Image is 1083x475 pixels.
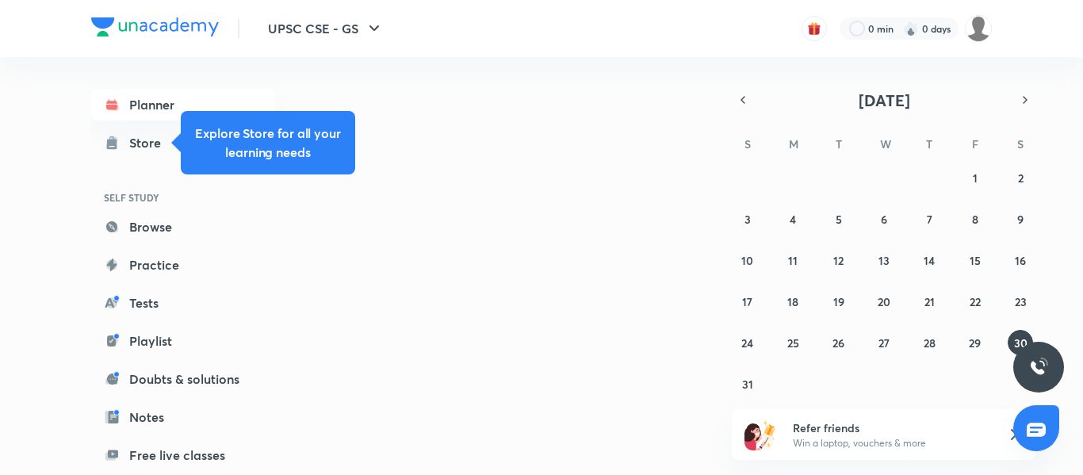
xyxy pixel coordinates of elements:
img: Sheetal Saini [965,15,992,42]
button: August 9, 2025 [1008,206,1033,232]
abbr: August 4, 2025 [790,212,796,227]
button: [DATE] [754,89,1014,111]
a: Practice [91,249,275,281]
button: August 25, 2025 [780,330,806,355]
button: August 11, 2025 [780,247,806,273]
button: August 20, 2025 [871,289,897,314]
abbr: August 24, 2025 [741,335,753,351]
abbr: August 18, 2025 [787,294,798,309]
button: August 30, 2025 [1008,330,1033,355]
a: Doubts & solutions [91,363,275,395]
h5: Explore Store for all your learning needs [193,124,343,162]
button: August 8, 2025 [962,206,988,232]
abbr: August 19, 2025 [833,294,844,309]
abbr: August 25, 2025 [787,335,799,351]
button: August 5, 2025 [826,206,851,232]
a: Free live classes [91,439,275,471]
button: August 3, 2025 [735,206,760,232]
button: August 15, 2025 [962,247,988,273]
button: August 17, 2025 [735,289,760,314]
img: ttu [1029,358,1048,377]
button: UPSC CSE - GS [258,13,393,44]
a: Company Logo [91,17,219,40]
abbr: August 9, 2025 [1017,212,1024,227]
abbr: August 13, 2025 [878,253,890,268]
abbr: August 7, 2025 [927,212,932,227]
button: August 21, 2025 [917,289,942,314]
button: August 7, 2025 [917,206,942,232]
abbr: August 15, 2025 [970,253,981,268]
abbr: August 5, 2025 [836,212,842,227]
button: August 2, 2025 [1008,165,1033,190]
a: Planner [91,89,275,121]
button: August 16, 2025 [1008,247,1033,273]
button: August 27, 2025 [871,330,897,355]
button: August 22, 2025 [962,289,988,314]
img: Company Logo [91,17,219,36]
button: August 10, 2025 [735,247,760,273]
abbr: August 21, 2025 [924,294,935,309]
button: August 12, 2025 [826,247,851,273]
img: streak [903,21,919,36]
a: Playlist [91,325,275,357]
a: Notes [91,401,275,433]
abbr: Tuesday [836,136,842,151]
abbr: Wednesday [880,136,891,151]
abbr: Friday [972,136,978,151]
a: Browse [91,211,275,243]
abbr: August 3, 2025 [744,212,751,227]
button: August 23, 2025 [1008,289,1033,314]
abbr: August 29, 2025 [969,335,981,351]
abbr: August 12, 2025 [833,253,844,268]
abbr: August 14, 2025 [924,253,935,268]
abbr: August 1, 2025 [973,170,978,186]
button: August 13, 2025 [871,247,897,273]
button: August 4, 2025 [780,206,806,232]
abbr: August 2, 2025 [1018,170,1024,186]
button: August 26, 2025 [826,330,851,355]
img: avatar [807,21,821,36]
abbr: Monday [789,136,798,151]
abbr: August 31, 2025 [742,377,753,392]
button: August 14, 2025 [917,247,942,273]
abbr: August 27, 2025 [878,335,890,351]
span: [DATE] [859,90,910,111]
abbr: August 20, 2025 [878,294,890,309]
button: avatar [802,16,827,41]
abbr: August 30, 2025 [1014,335,1028,351]
img: referral [744,419,776,450]
abbr: Thursday [926,136,932,151]
abbr: August 11, 2025 [788,253,798,268]
button: August 6, 2025 [871,206,897,232]
button: August 29, 2025 [962,330,988,355]
button: August 18, 2025 [780,289,806,314]
abbr: August 16, 2025 [1015,253,1026,268]
a: Tests [91,287,275,319]
button: August 28, 2025 [917,330,942,355]
p: Win a laptop, vouchers & more [793,436,988,450]
h6: SELF STUDY [91,184,275,211]
abbr: August 17, 2025 [742,294,752,309]
h6: Refer friends [793,419,988,436]
abbr: Saturday [1017,136,1024,151]
button: August 19, 2025 [826,289,851,314]
abbr: August 10, 2025 [741,253,753,268]
abbr: Sunday [744,136,751,151]
div: Store [129,133,170,152]
abbr: August 22, 2025 [970,294,981,309]
abbr: August 6, 2025 [881,212,887,227]
a: Store [91,127,275,159]
button: August 31, 2025 [735,371,760,396]
abbr: August 26, 2025 [832,335,844,351]
button: August 1, 2025 [962,165,988,190]
button: August 24, 2025 [735,330,760,355]
abbr: August 8, 2025 [972,212,978,227]
abbr: August 23, 2025 [1015,294,1027,309]
abbr: August 28, 2025 [924,335,936,351]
